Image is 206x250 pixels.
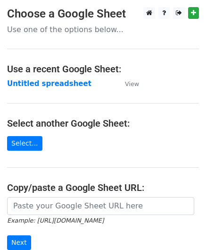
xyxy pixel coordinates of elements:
a: Select... [7,136,42,151]
a: Untitled spreadsheet [7,79,91,88]
input: Paste your Google Sheet URL here [7,197,194,215]
small: View [125,80,139,87]
p: Use one of the options below... [7,25,199,34]
h4: Select another Google Sheet: [7,118,199,129]
h4: Use a recent Google Sheet: [7,63,199,75]
input: Next [7,235,31,250]
h3: Choose a Google Sheet [7,7,199,21]
a: View [115,79,139,88]
small: Example: [URL][DOMAIN_NAME] [7,217,104,224]
h4: Copy/paste a Google Sheet URL: [7,182,199,193]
